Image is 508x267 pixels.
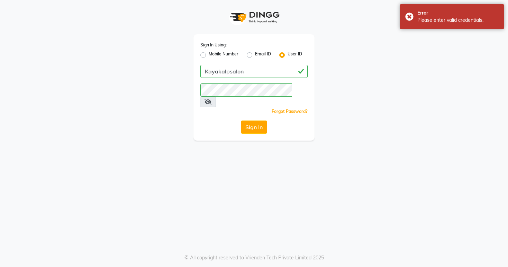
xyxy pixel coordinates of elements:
button: Sign In [241,121,267,134]
input: Username [200,83,292,97]
input: Username [200,65,308,78]
a: Forgot Password? [272,109,308,114]
div: Please enter valid credentials. [417,17,499,24]
label: Sign In Using: [200,42,227,48]
label: User ID [288,51,302,59]
img: logo1.svg [226,7,282,27]
label: Email ID [255,51,271,59]
label: Mobile Number [209,51,238,59]
div: Error [417,9,499,17]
